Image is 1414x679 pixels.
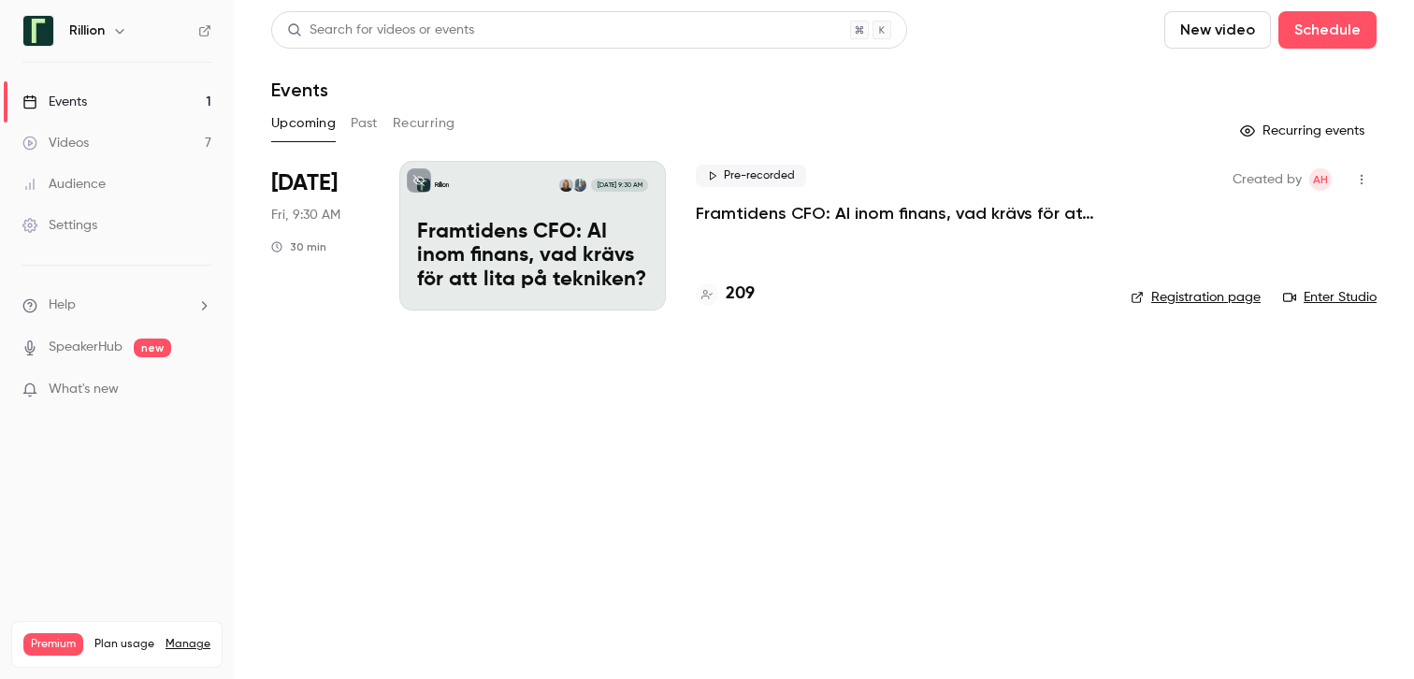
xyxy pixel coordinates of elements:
[1233,168,1302,191] span: Created by
[1232,116,1377,146] button: Recurring events
[559,179,572,192] img: Sara Börsvik
[23,633,83,656] span: Premium
[726,282,755,307] h4: 209
[271,206,340,224] span: Fri, 9:30 AM
[22,296,211,315] li: help-dropdown-opener
[1309,168,1332,191] span: Adam Holmgren
[134,339,171,357] span: new
[1283,288,1377,307] a: Enter Studio
[49,296,76,315] span: Help
[435,181,449,190] p: Rillion
[399,161,666,311] a: Framtidens CFO: AI inom finans, vad krävs för att lita på tekniken?​RillionRasmus AreskougSara Bö...
[22,134,89,152] div: Videos
[591,179,647,192] span: [DATE] 9:30 AM
[696,165,806,187] span: Pre-recorded
[393,108,455,138] button: Recurring
[1164,11,1271,49] button: New video
[22,175,106,194] div: Audience
[22,93,87,111] div: Events
[23,16,53,46] img: Rillion
[1278,11,1377,49] button: Schedule
[69,22,105,40] h6: Rillion
[351,108,378,138] button: Past
[271,108,336,138] button: Upcoming
[22,216,97,235] div: Settings
[49,338,123,357] a: SpeakerHub
[287,21,474,40] div: Search for videos or events
[573,179,586,192] img: Rasmus Areskoug
[417,221,648,293] p: Framtidens CFO: AI inom finans, vad krävs för att lita på tekniken?​
[189,382,211,398] iframe: Noticeable Trigger
[271,161,369,311] div: Sep 26 Fri, 9:30 AM (Europe/Stockholm)
[271,168,338,198] span: [DATE]
[271,79,328,101] h1: Events
[1131,288,1261,307] a: Registration page
[1313,168,1328,191] span: AH
[166,637,210,652] a: Manage
[696,282,755,307] a: 209
[94,637,154,652] span: Plan usage
[49,380,119,399] span: What's new
[696,202,1101,224] a: Framtidens CFO: AI inom finans, vad krävs för att lita på tekniken?​
[271,239,326,254] div: 30 min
